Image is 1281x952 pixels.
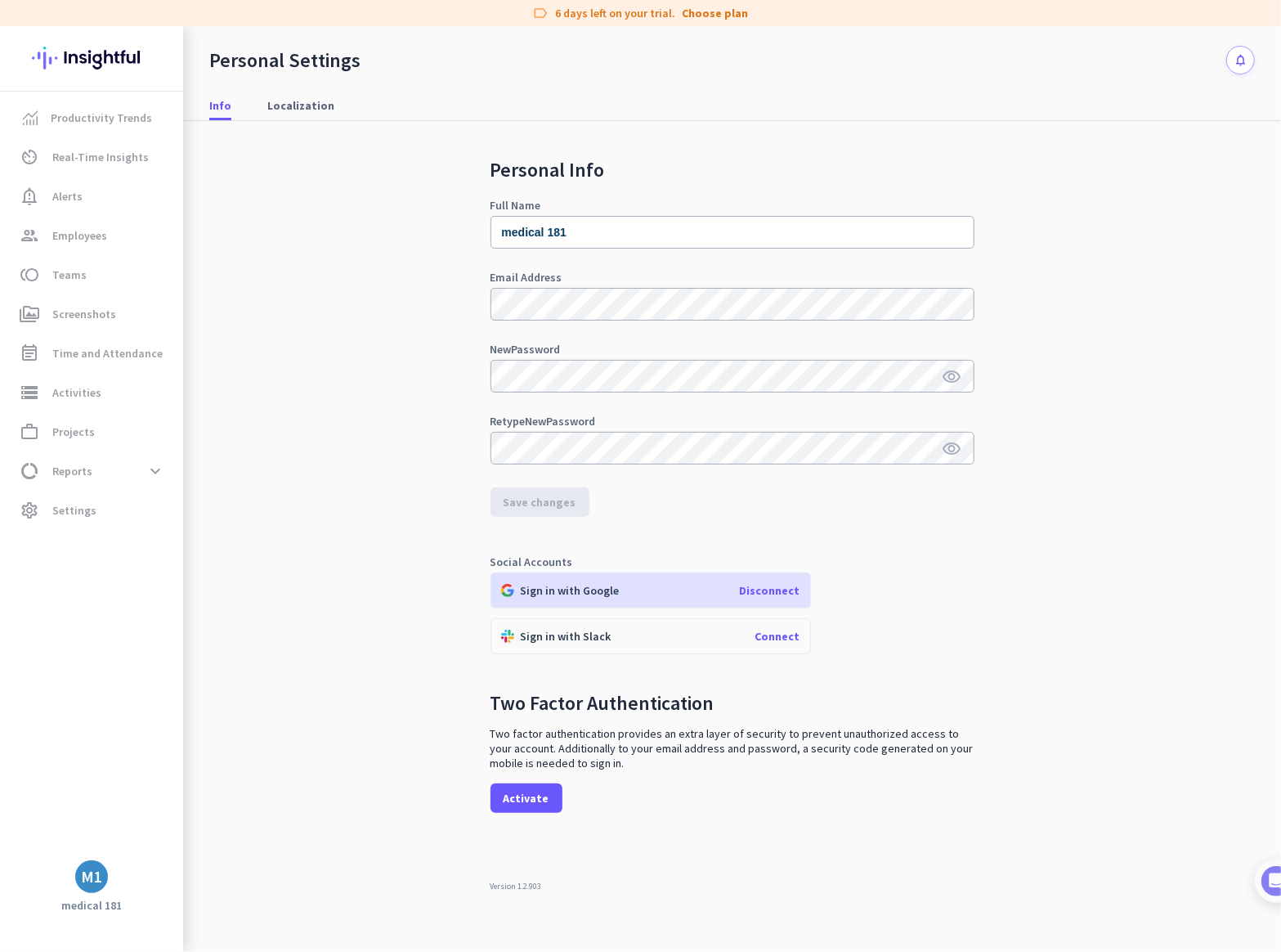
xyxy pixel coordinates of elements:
[1226,46,1255,74] button: notifications
[490,726,974,770] p: Two factor authentication provides an extra layer of security to prevent unauthorized access to y...
[20,344,39,363] i: event_note
[20,383,39,402] i: storage
[490,272,974,283] div: Email Address
[490,556,974,568] div: Social Accounts
[52,422,95,442] span: Projects
[20,422,39,442] i: work_outline
[490,200,974,211] div: Full Name
[521,629,611,644] p: Sign in with Slack
[3,412,183,451] a: work_outlineProjects
[52,265,87,285] span: Teams
[52,226,107,245] span: Employees
[20,304,39,324] i: perm_media
[490,160,974,180] h2: Personal Info
[740,583,800,598] span: Disconnect
[52,383,101,402] span: Activities
[52,304,116,324] span: Screenshots
[267,97,334,114] span: Localization
[943,367,962,387] i: visibility
[3,294,183,334] a: perm_mediaScreenshots
[490,415,974,427] div: Retype New Password
[943,439,962,459] i: visibility
[3,98,183,137] a: menu-itemProductivity Trends
[52,461,92,481] span: Reports
[209,97,231,114] span: Info
[51,108,152,128] span: Productivity Trends
[52,147,149,167] span: Real-Time Insights
[3,177,183,216] a: notification_importantAlerts
[3,137,183,177] a: av_timerReal-Time Insights
[683,5,749,21] a: Choose plan
[141,456,170,486] button: expand_more
[490,344,974,355] div: New Password
[3,373,183,412] a: storageActivities
[533,5,549,21] i: label
[52,344,163,363] span: Time and Attendance
[20,265,39,285] i: toll
[490,694,714,713] h2: Two Factor Authentication
[501,584,514,597] img: google
[52,186,83,206] span: Alerts
[1234,53,1247,67] i: notifications
[209,48,361,73] div: Personal Settings
[3,216,183,255] a: groupEmployees
[20,226,39,245] i: group
[81,869,102,885] div: M1
[490,881,974,891] div: Version 1.2.903
[23,110,38,125] img: menu-item
[3,334,183,373] a: event_noteTime and Attendance
[3,451,183,491] a: data_usageReportsexpand_more
[3,255,183,294] a: tollTeams
[755,629,800,644] span: Connect
[504,790,549,806] span: Activate
[32,26,151,90] img: Insightful logo
[20,186,39,206] i: notification_important
[20,147,39,167] i: av_timer
[20,461,39,481] i: data_usage
[490,784,562,813] button: Activate
[521,583,620,598] p: Sign in with Google
[3,491,183,530] a: settingsSettings
[501,630,514,643] img: slack
[52,501,96,520] span: Settings
[20,501,39,520] i: settings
